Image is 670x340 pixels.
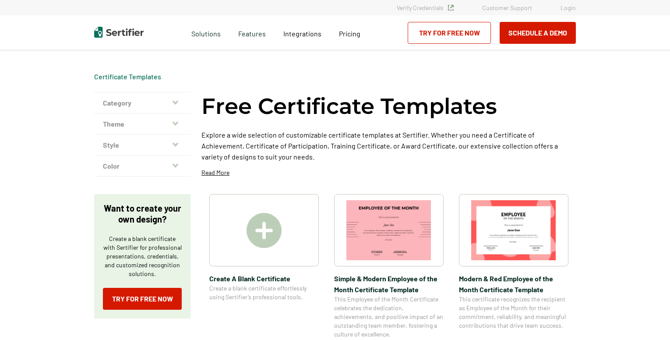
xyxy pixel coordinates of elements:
[191,27,221,38] span: Solutions
[459,295,568,330] span: This certificate recognizes the recipient as Employee of the Month for their commitment, reliabil...
[94,27,144,38] img: Sertifier | Digital Credentialing Platform
[482,4,532,11] a: Customer Support
[339,27,360,38] a: Pricing
[94,113,190,135] button: Theme
[339,29,360,38] span: Pricing
[448,5,454,11] img: Verified
[94,72,161,81] div: Breadcrumb
[94,156,190,177] button: Color
[334,273,444,295] span: Simple & Modern Employee of the Month Certificate Template
[346,200,431,260] img: Simple & Modern Employee of the Month Certificate Template
[209,284,319,301] span: Create a blank certificate effortlessly using Sertifier’s professional tools.
[561,4,576,11] a: Login
[201,168,229,177] p: Read More
[283,27,321,38] a: Integrations
[408,22,491,44] a: Try for Free Now
[459,194,568,339] a: Modern & Red Employee of the Month Certificate TemplateModern & Red Employee of the Month Certifi...
[209,273,319,284] span: Create A Blank Certificate
[334,295,444,339] span: This Employee of the Month Certificate celebrates the dedication, achievements, and positive impa...
[94,92,190,113] button: Category
[334,194,444,339] a: Simple & Modern Employee of the Month Certificate TemplateSimple & Modern Employee of the Month C...
[471,200,556,260] img: Modern & Red Employee of the Month Certificate Template
[103,234,182,278] p: Create a blank certificate with Sertifier for professional presentations, credentials, and custom...
[103,288,182,310] a: Try for Free Now
[238,27,266,38] span: Features
[397,4,454,11] a: Verify Credentials
[247,213,282,248] img: Create A Blank Certificate
[459,273,568,295] span: Modern & Red Employee of the Month Certificate Template
[94,135,190,156] button: Style
[103,203,182,225] p: Want to create your own design?
[283,29,321,38] span: Integrations
[94,72,161,81] a: Certificate Templates
[201,129,576,162] p: Explore a wide selection of customizable certificate templates at Sertifier. Whether you need a C...
[201,92,497,120] h1: Free Certificate Templates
